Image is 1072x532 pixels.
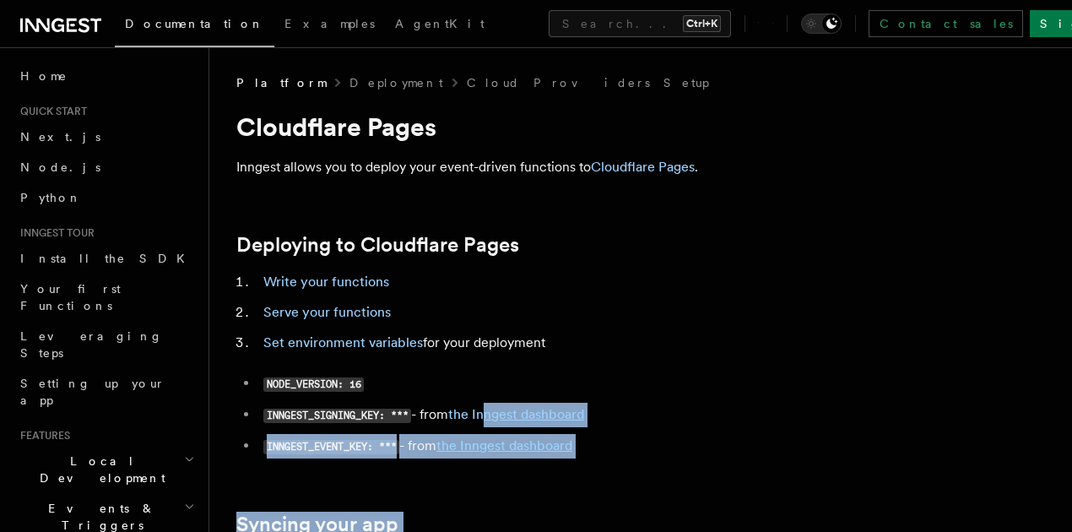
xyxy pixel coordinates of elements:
a: Install the SDK [14,243,198,274]
a: Deployment [349,74,443,91]
a: Cloudflare Pages [591,159,695,175]
a: Write your functions [263,274,389,290]
a: Node.js [14,152,198,182]
span: Documentation [125,17,264,30]
p: Inngest allows you to deploy your event-driven functions to . [236,155,912,179]
a: Cloud Providers Setup [467,74,709,91]
button: Search...Ctrl+K [549,10,731,37]
a: Serve your functions [263,304,391,320]
li: for your deployment [258,331,912,355]
span: Quick start [14,105,87,118]
a: Leveraging Steps [14,321,198,368]
span: Features [14,429,70,442]
span: Install the SDK [20,252,195,265]
span: Node.js [20,160,100,174]
span: AgentKit [395,17,485,30]
span: Platform [236,74,326,91]
button: Local Development [14,446,198,493]
a: AgentKit [385,5,495,46]
span: Local Development [14,453,184,486]
li: - from [258,434,912,459]
a: Setting up your app [14,368,198,415]
span: Leveraging Steps [20,329,163,360]
a: Your first Functions [14,274,198,321]
li: - from [258,403,912,427]
span: Examples [284,17,375,30]
a: Examples [274,5,385,46]
a: the Inngest dashboard [436,437,572,453]
a: Python [14,182,198,213]
a: Home [14,61,198,91]
code: INNGEST_SIGNING_KEY: *** [263,409,411,423]
a: Deploying to Cloudflare Pages [236,233,519,257]
a: Next.js [14,122,198,152]
a: Documentation [115,5,274,47]
span: Home [20,68,68,84]
a: the Inngest dashboard [448,406,584,422]
code: INNGEST_EVENT_KEY: *** [263,440,399,454]
a: Set environment variables [263,334,423,350]
button: Toggle dark mode [801,14,842,34]
h1: Cloudflare Pages [236,111,912,142]
span: Setting up your app [20,377,165,407]
span: Next.js [20,130,100,144]
kbd: Ctrl+K [683,15,721,32]
a: Contact sales [869,10,1023,37]
span: Inngest tour [14,226,95,240]
span: Python [20,191,82,204]
span: Your first Functions [20,282,121,312]
code: NODE_VERSION: 16 [263,377,364,392]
